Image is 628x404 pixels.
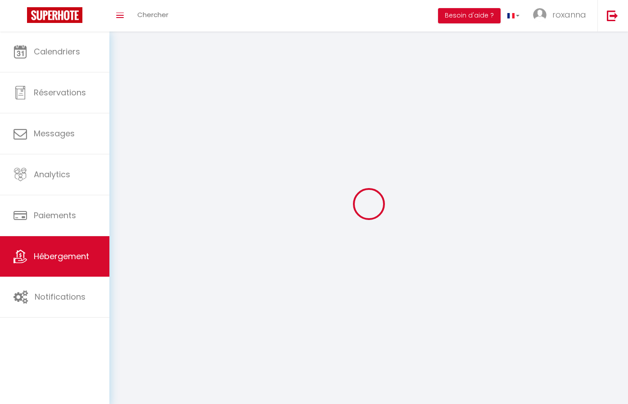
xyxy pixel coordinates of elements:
span: Paiements [34,210,76,221]
span: Notifications [35,291,86,302]
img: ... [533,8,547,22]
img: Super Booking [27,7,82,23]
button: Besoin d'aide ? [438,8,501,23]
span: Analytics [34,169,70,180]
span: Calendriers [34,46,80,57]
img: logout [607,10,618,21]
span: Hébergement [34,251,89,262]
span: Réservations [34,87,86,98]
span: Chercher [137,10,168,19]
span: roxanna [552,9,586,20]
span: Messages [34,128,75,139]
